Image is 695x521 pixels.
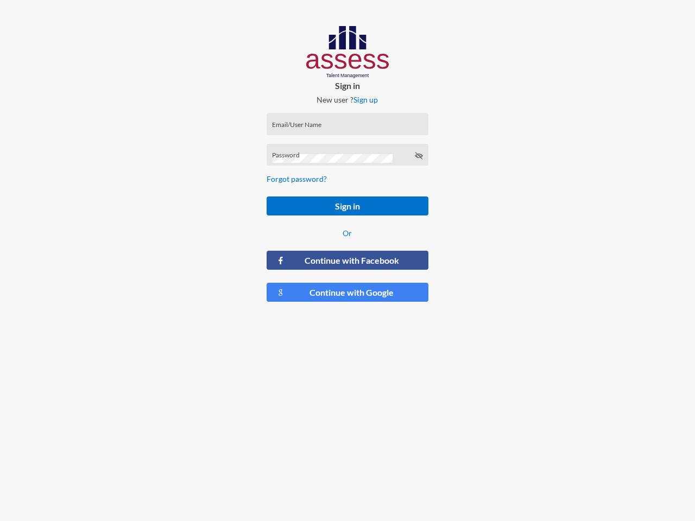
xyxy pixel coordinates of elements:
button: Sign in [267,196,429,215]
p: New user ? [258,95,438,104]
button: Continue with Google [267,283,429,302]
p: Sign in [258,80,438,91]
a: Sign up [353,95,378,104]
button: Continue with Facebook [267,251,429,270]
img: AssessLogoo.svg [306,26,389,78]
a: Forgot password? [267,174,327,183]
p: Or [267,228,429,238]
